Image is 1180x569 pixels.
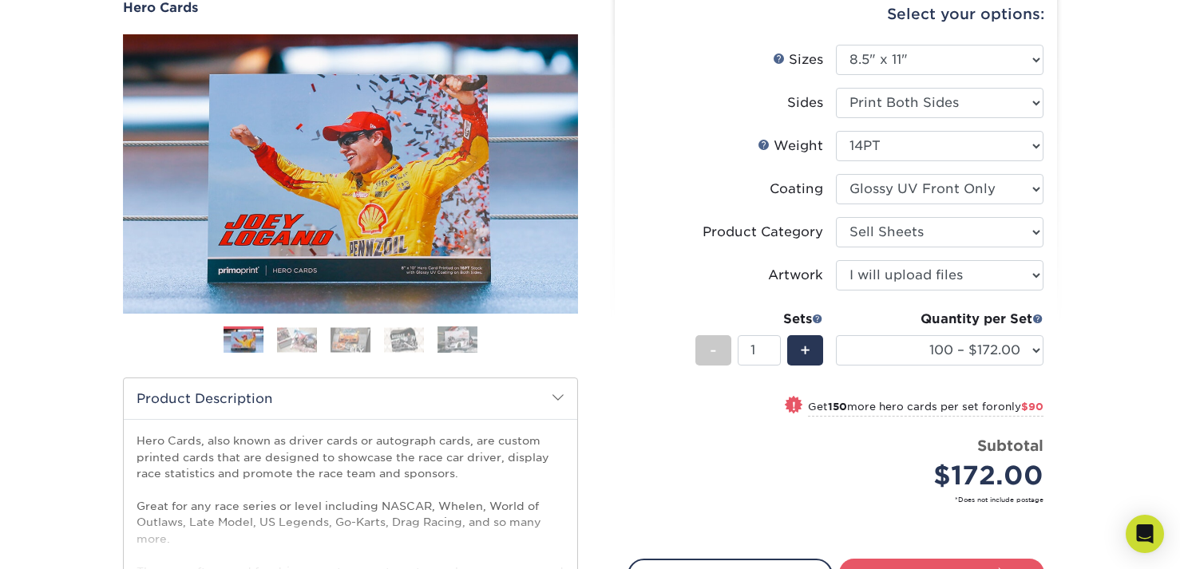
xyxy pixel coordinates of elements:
[695,310,823,329] div: Sets
[123,31,578,317] img: Hero Cards 01
[640,495,1043,504] small: *Does not include postage
[977,437,1043,454] strong: Subtotal
[277,327,317,352] img: Hero Cards 02
[792,397,796,414] span: !
[710,338,717,362] span: -
[808,401,1043,417] small: Get more hero cards per set for
[438,326,477,354] img: Hero Cards 05
[787,93,823,113] div: Sides
[836,310,1043,329] div: Quantity per Set
[224,329,263,354] img: Hero Cards 01
[1021,401,1043,413] span: $90
[828,401,847,413] strong: 150
[703,223,823,242] div: Product Category
[1126,515,1164,553] div: Open Intercom Messenger
[998,401,1043,413] span: only
[800,338,810,362] span: +
[758,136,823,156] div: Weight
[331,327,370,352] img: Hero Cards 03
[773,50,823,69] div: Sizes
[384,327,424,352] img: Hero Cards 04
[124,378,577,419] h2: Product Description
[768,266,823,285] div: Artwork
[770,180,823,199] div: Coating
[848,456,1043,495] div: $172.00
